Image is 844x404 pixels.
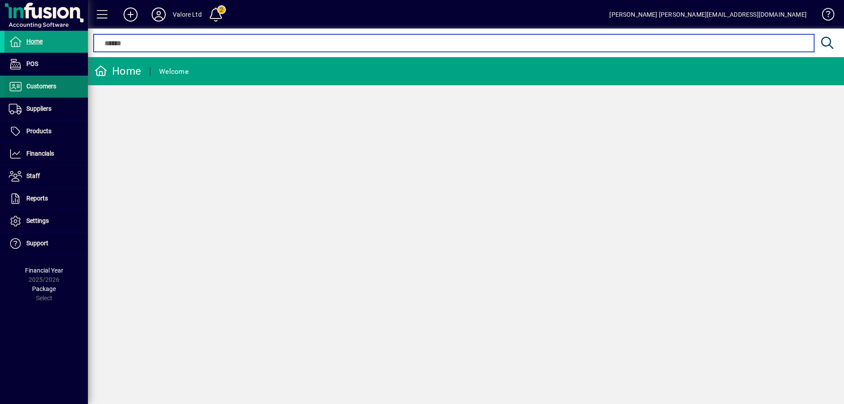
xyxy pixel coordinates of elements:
a: Suppliers [4,98,88,120]
span: Financial Year [25,267,63,274]
button: Add [116,7,145,22]
div: Home [95,64,141,78]
a: Financials [4,143,88,165]
span: Customers [26,83,56,90]
span: POS [26,60,38,67]
span: Reports [26,195,48,202]
div: Welcome [159,65,189,79]
span: Staff [26,172,40,179]
button: Profile [145,7,173,22]
a: Customers [4,76,88,98]
div: [PERSON_NAME] [PERSON_NAME][EMAIL_ADDRESS][DOMAIN_NAME] [609,7,807,22]
div: Valore Ltd [173,7,202,22]
a: Settings [4,210,88,232]
span: Financials [26,150,54,157]
a: Reports [4,188,88,210]
span: Support [26,240,48,247]
a: Staff [4,165,88,187]
span: Package [32,285,56,292]
span: Settings [26,217,49,224]
a: Knowledge Base [815,2,833,30]
a: Support [4,233,88,255]
a: POS [4,53,88,75]
span: Products [26,127,51,135]
span: Suppliers [26,105,51,112]
span: Home [26,38,43,45]
a: Products [4,120,88,142]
